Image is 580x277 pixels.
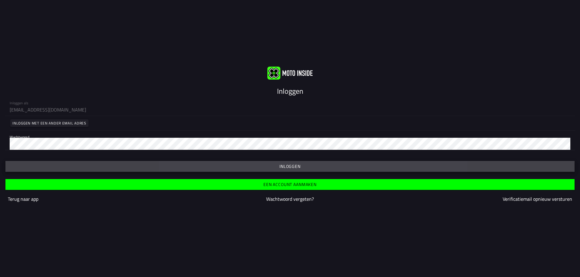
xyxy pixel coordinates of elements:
[266,195,314,203] a: Wachtwoord vergeten?
[503,195,572,203] a: Verificatiemail opnieuw versturen
[8,195,38,203] a: Terug naar app
[10,119,89,127] ion-button: Inloggen met een ander email adres
[5,179,575,190] ion-button: Een account aanmaken
[279,164,301,168] ion-text: Inloggen
[277,86,303,96] ion-text: Inloggen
